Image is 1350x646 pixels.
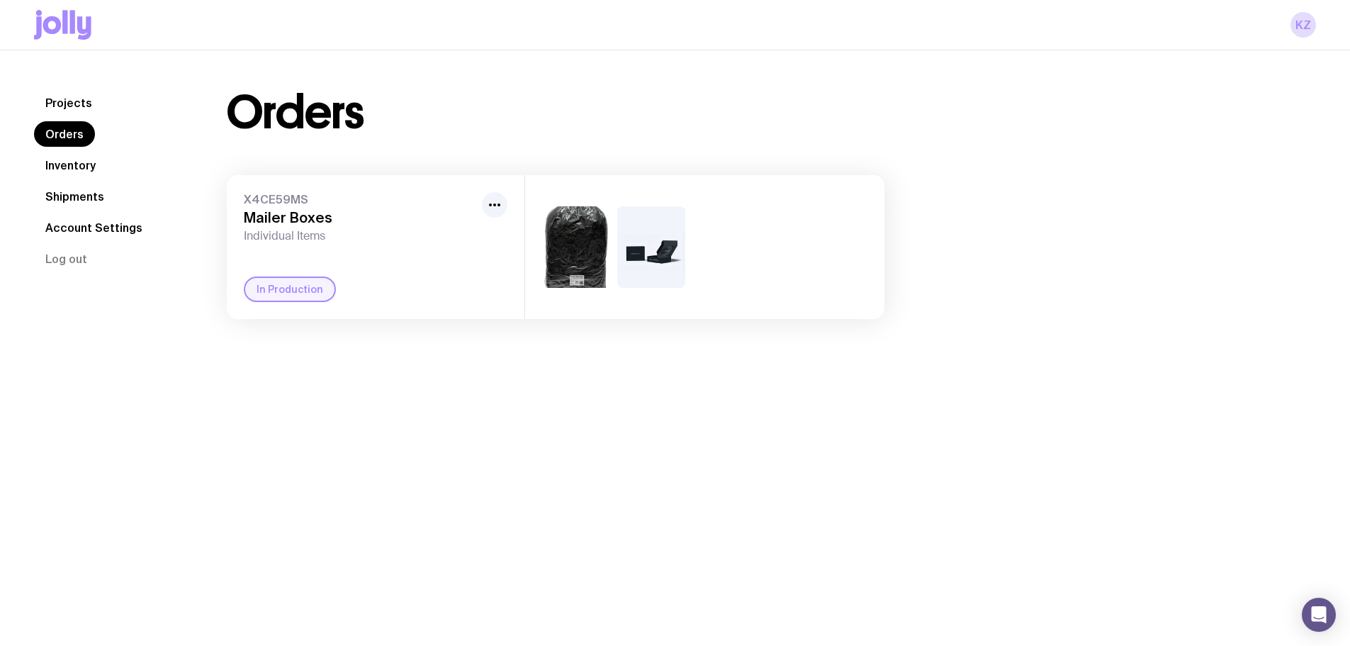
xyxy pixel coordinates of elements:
[244,192,476,206] span: X4CE59MS
[227,90,364,135] h1: Orders
[244,229,476,243] span: Individual Items
[1290,12,1316,38] a: KZ
[34,215,154,240] a: Account Settings
[244,277,336,302] div: In Production
[1302,598,1336,632] div: Open Intercom Messenger
[34,184,116,209] a: Shipments
[34,90,103,116] a: Projects
[34,121,95,147] a: Orders
[34,246,99,272] button: Log out
[34,152,107,178] a: Inventory
[244,209,476,226] h3: Mailer Boxes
